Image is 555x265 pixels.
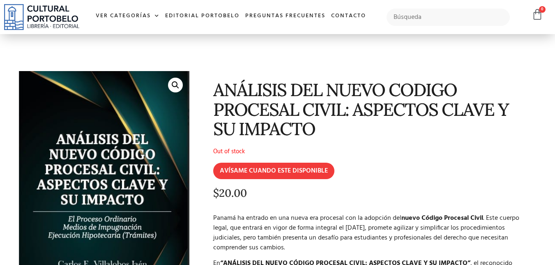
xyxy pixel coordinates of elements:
[387,9,510,26] input: Búsqueda
[213,186,247,200] bdi: 20.00
[401,213,483,224] strong: nuevo Código Procesal Civil
[162,7,242,25] a: Editorial Portobelo
[93,7,162,25] a: Ver Categorías
[213,163,334,179] input: AVÍSAME CUANDO ESTE DISPONIBLE
[213,213,534,253] p: Panamá ha entrado en una nueva era procesal con la adopción del . Este cuerpo legal, que entrará ...
[168,78,183,92] a: 🔍
[213,147,534,157] p: Out of stock
[539,6,546,13] span: 0
[242,7,328,25] a: Preguntas frecuentes
[328,7,369,25] a: Contacto
[213,186,219,200] span: $
[213,80,534,138] h1: ANÁLISIS DEL NUEVO CODIGO PROCESAL CIVIL: ASPECTOS CLAVE Y SU IMPACTO
[532,9,543,21] a: 0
